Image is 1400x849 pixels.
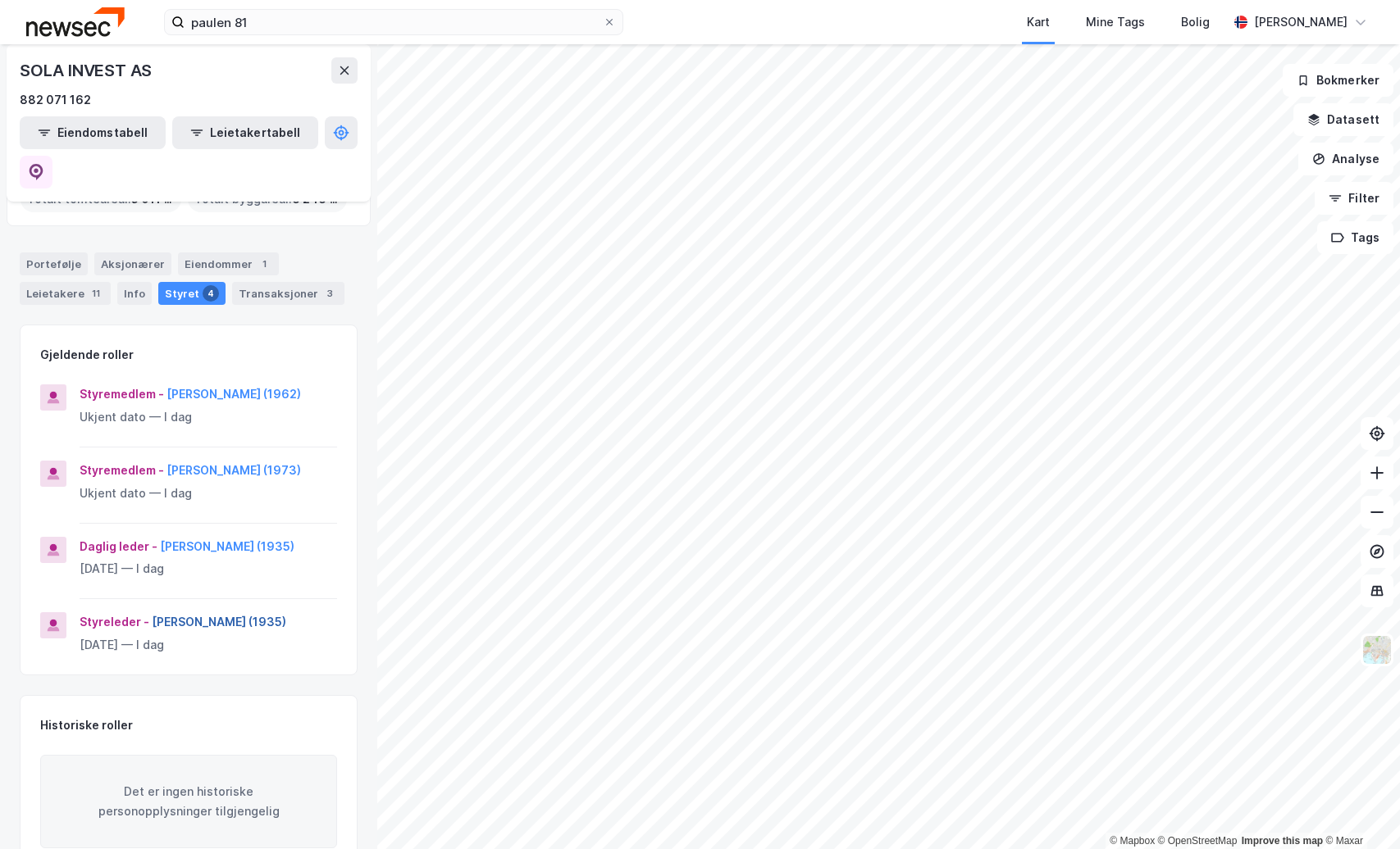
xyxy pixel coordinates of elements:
[1283,64,1393,97] button: Bokmerker
[20,57,155,84] div: SOLA INVEST AS
[1317,221,1393,254] button: Tags
[1086,12,1145,32] div: Mine Tags
[1027,12,1050,32] div: Kart
[158,282,226,305] div: Styret
[1158,835,1238,847] a: OpenStreetMap
[321,285,338,302] div: 3
[80,635,337,655] div: [DATE] — I dag
[203,285,219,302] div: 4
[1110,835,1155,847] a: Mapbox
[26,7,125,36] img: newsec-logo.f6e21ccffca1b3a03d2d.png
[1361,634,1393,665] img: Z
[1293,103,1393,136] button: Datasett
[256,256,272,272] div: 1
[40,345,134,365] div: Gjeldende roller
[20,282,111,305] div: Leietakere
[1254,12,1348,32] div: [PERSON_NAME]
[1242,835,1323,847] a: Improve this map
[178,252,279,275] div: Eiendommer
[1181,12,1210,32] div: Bolig
[185,10,603,34] input: Søk på adresse, matrikkel, gårdeiere, leietakere eller personer
[1315,182,1393,215] button: Filter
[80,484,337,503] div: Ukjent dato — I dag
[88,285,104,302] div: 11
[20,252,88,275] div: Portefølje
[40,715,133,735] div: Historiske roller
[20,90,91,110] div: 882 071 162
[1318,770,1400,849] iframe: Chat Widget
[80,559,337,579] div: [DATE] — I dag
[172,116,318,149] button: Leietakertabell
[232,282,344,305] div: Transaksjoner
[117,282,152,305] div: Info
[1318,770,1400,849] div: Kontrollprogram for chat
[1298,143,1393,175] button: Analyse
[20,116,166,149] button: Eiendomstabell
[80,407,337,427] div: Ukjent dato — I dag
[40,755,337,848] div: Det er ingen historiske personopplysninger tilgjengelig
[94,252,171,275] div: Aksjonærer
